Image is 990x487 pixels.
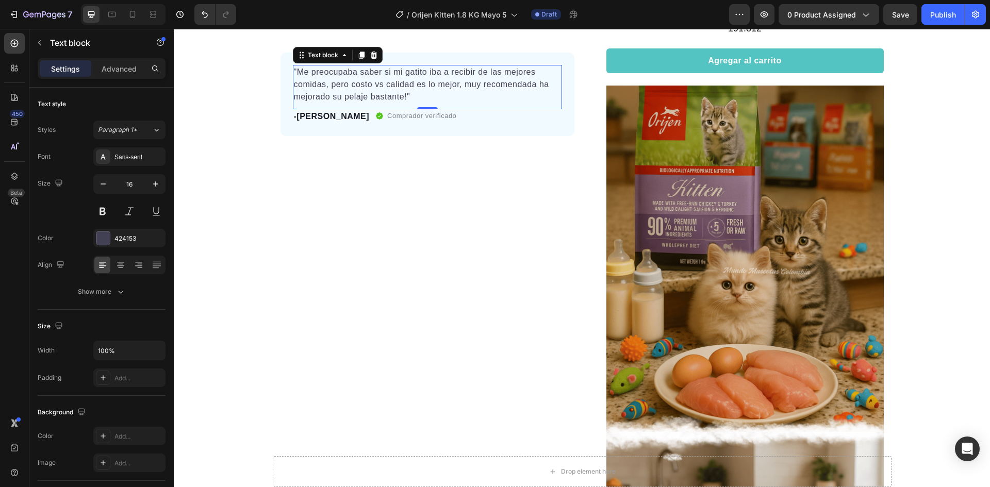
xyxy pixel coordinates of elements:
span: Save [892,10,909,19]
div: Font [38,152,51,161]
p: Advanced [102,63,137,74]
div: Text style [38,99,66,109]
span: Draft [541,10,557,19]
span: / [407,9,409,20]
button: 7 [4,4,77,25]
button: 0 product assigned [779,4,879,25]
p: Comprador verificado [213,82,283,92]
div: Add... [114,432,163,441]
div: Agregar al carrito [534,26,607,38]
div: Add... [114,459,163,468]
div: Drop element here [387,439,442,447]
button: Show more [38,282,166,301]
button: Save [883,4,917,25]
button: Agregar al carrito [433,20,710,44]
input: Auto [94,341,165,360]
div: 450 [10,110,25,118]
div: Open Intercom Messenger [955,436,980,461]
div: Width [38,346,55,355]
img: Orijen_Kitten_kitten_cover.png [433,57,710,404]
p: 7 [68,8,72,21]
div: Beta [8,189,25,197]
button: Paragraph 1* [93,121,166,139]
div: Styles [38,125,56,135]
iframe: Design area [174,29,990,487]
div: Color [38,431,54,441]
p: Text block [50,37,138,49]
div: Show more [78,287,126,297]
div: Background [38,406,88,419]
p: Settings [51,63,80,74]
div: Padding [38,373,61,382]
button: Publish [921,4,965,25]
div: Publish [930,9,956,20]
div: Undo/Redo [194,4,236,25]
span: Orijen Kitten 1.8 KG Mayo 5 [411,9,506,20]
div: Add... [114,374,163,383]
div: Sans-serif [114,153,163,162]
div: Color [38,233,54,243]
div: Size [38,177,65,191]
span: 0 product assigned [787,9,856,20]
div: Image [38,458,56,467]
div: Align [38,258,67,272]
div: 424153 [114,234,163,243]
div: Size [38,320,65,333]
span: Paragraph 1* [98,125,137,135]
